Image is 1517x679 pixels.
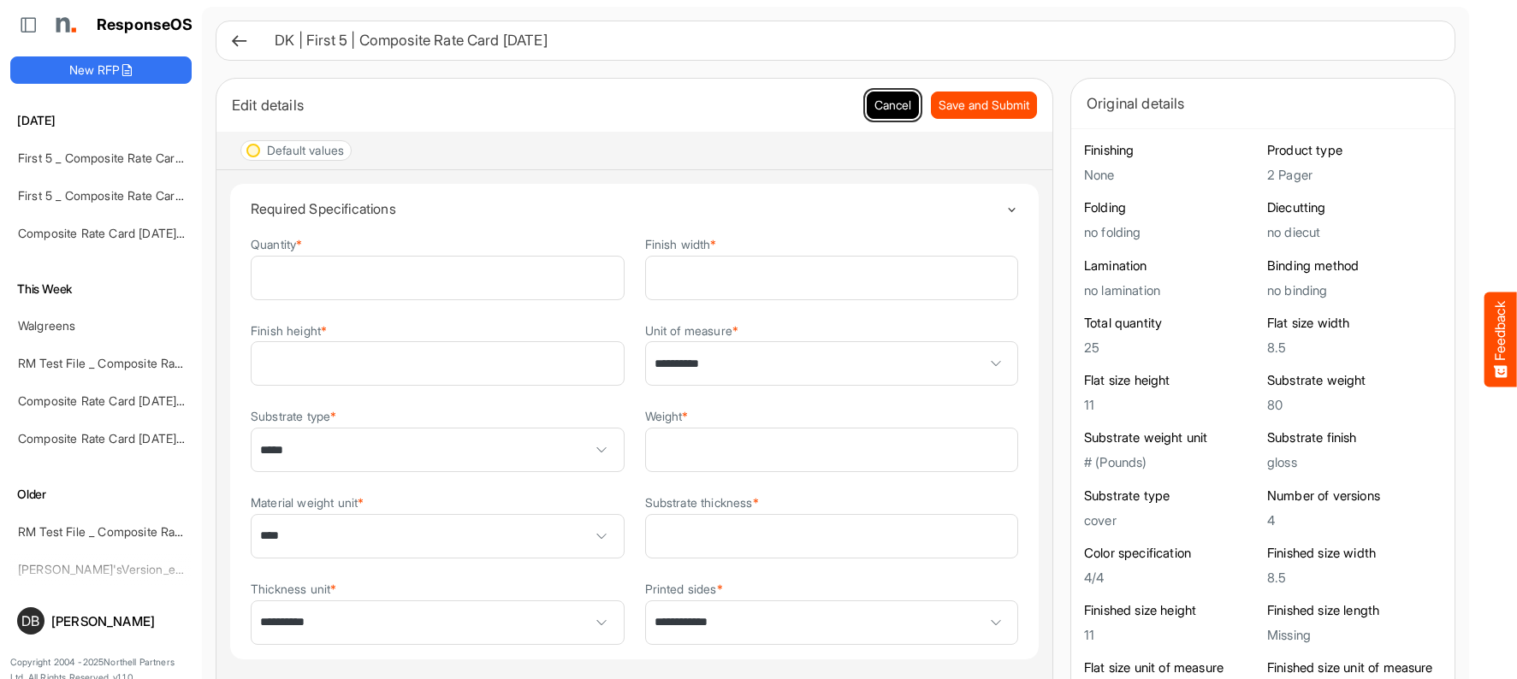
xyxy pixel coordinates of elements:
[10,280,192,298] h6: This Week
[18,226,251,240] a: Composite Rate Card [DATE] mapping test
[1267,429,1442,446] h6: Substrate finish
[251,184,1018,233] summary: Toggle content
[18,151,223,165] a: First 5 _ Composite Rate Card [DATE]
[1084,168,1259,182] h5: None
[1267,570,1442,585] h5: 8.5
[18,188,223,203] a: First 5 _ Composite Rate Card [DATE]
[939,96,1029,115] span: Save and Submit
[1267,602,1442,619] h6: Finished size length
[18,318,75,333] a: Walgreens
[1084,487,1259,505] h6: Substrate type
[931,92,1037,119] button: Save and Submit Progress
[1267,513,1442,528] h5: 4
[1084,602,1259,619] h6: Finished size height
[10,56,192,84] button: New RFP
[1267,455,1442,469] h5: gloss
[232,93,854,117] div: Edit details
[76,134,170,148] span: Want to discuss?
[1267,257,1442,275] h6: Binding method
[1267,487,1442,505] h6: Number of versions
[53,207,256,221] span: What kind of feedback do you have?
[645,324,739,337] label: Unit of measure
[267,145,344,156] div: Default values
[18,524,322,539] a: RM Test File _ Composite Rate Card [DATE]-test-edited
[75,294,165,310] span: I have an idea
[78,110,231,128] span: Tell us what you think
[1087,92,1439,115] div: Original details
[251,496,364,509] label: Material weight unit
[97,16,193,34] h1: ResponseOS
[75,251,221,268] span: Like something or not?
[1267,372,1442,389] h6: Substrate weight
[1267,168,1442,182] h5: 2 Pager
[1084,455,1259,469] h5: # (Pounds)
[51,615,185,628] div: [PERSON_NAME]
[18,431,221,446] a: Composite Rate Card [DATE]_smaller
[251,324,327,337] label: Finish height
[645,238,717,251] label: Finish width
[275,33,1427,48] h6: DK | First 5 | Composite Rate Card [DATE]
[171,134,232,148] a: Contact us
[18,356,257,370] a: RM Test File _ Composite Rate Card [DATE]
[1267,142,1442,159] h6: Product type
[1084,429,1259,446] h6: Substrate weight unit
[1084,142,1259,159] h6: Finishing
[1267,199,1442,216] h6: Diecutting
[126,34,177,77] span: 
[1484,292,1517,387] button: Feedback
[645,496,759,509] label: Substrate thickness
[867,92,919,119] button: Cancel
[1267,545,1442,562] h6: Finished size width
[1084,315,1259,332] h6: Total quantity
[1267,340,1442,355] h5: 8.5
[10,111,192,130] h6: [DATE]
[18,393,221,408] a: Composite Rate Card [DATE]_smaller
[251,582,336,595] label: Thickness unit
[1084,199,1259,216] h6: Folding
[645,410,689,422] label: Weight
[1084,372,1259,389] h6: Flat size height
[1084,513,1259,528] h5: cover
[1084,545,1259,562] h6: Color specification
[1267,659,1442,676] h6: Finished size unit of measure
[21,614,39,628] span: DB
[1084,257,1259,275] h6: Lamination
[1084,570,1259,585] h5: 4/4
[47,8,81,42] img: Northell
[251,201,1005,216] h4: Required Specifications
[251,238,302,251] label: Quantity
[10,485,192,504] h6: Older
[1084,225,1259,239] h5: no folding
[251,410,336,422] label: Substrate type
[1084,398,1259,412] h5: 11
[1084,283,1259,298] h5: no lamination
[1267,398,1442,412] h5: 80
[645,582,723,595] label: Printed sides
[1084,340,1259,355] h5: 25
[1267,225,1442,239] h5: no diecut
[1267,628,1442,642] h5: Missing
[1084,628,1259,642] h5: 11
[1084,659,1259,676] h6: Flat size unit of measure
[1267,283,1442,298] h5: no binding
[1267,315,1442,332] h6: Flat size width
